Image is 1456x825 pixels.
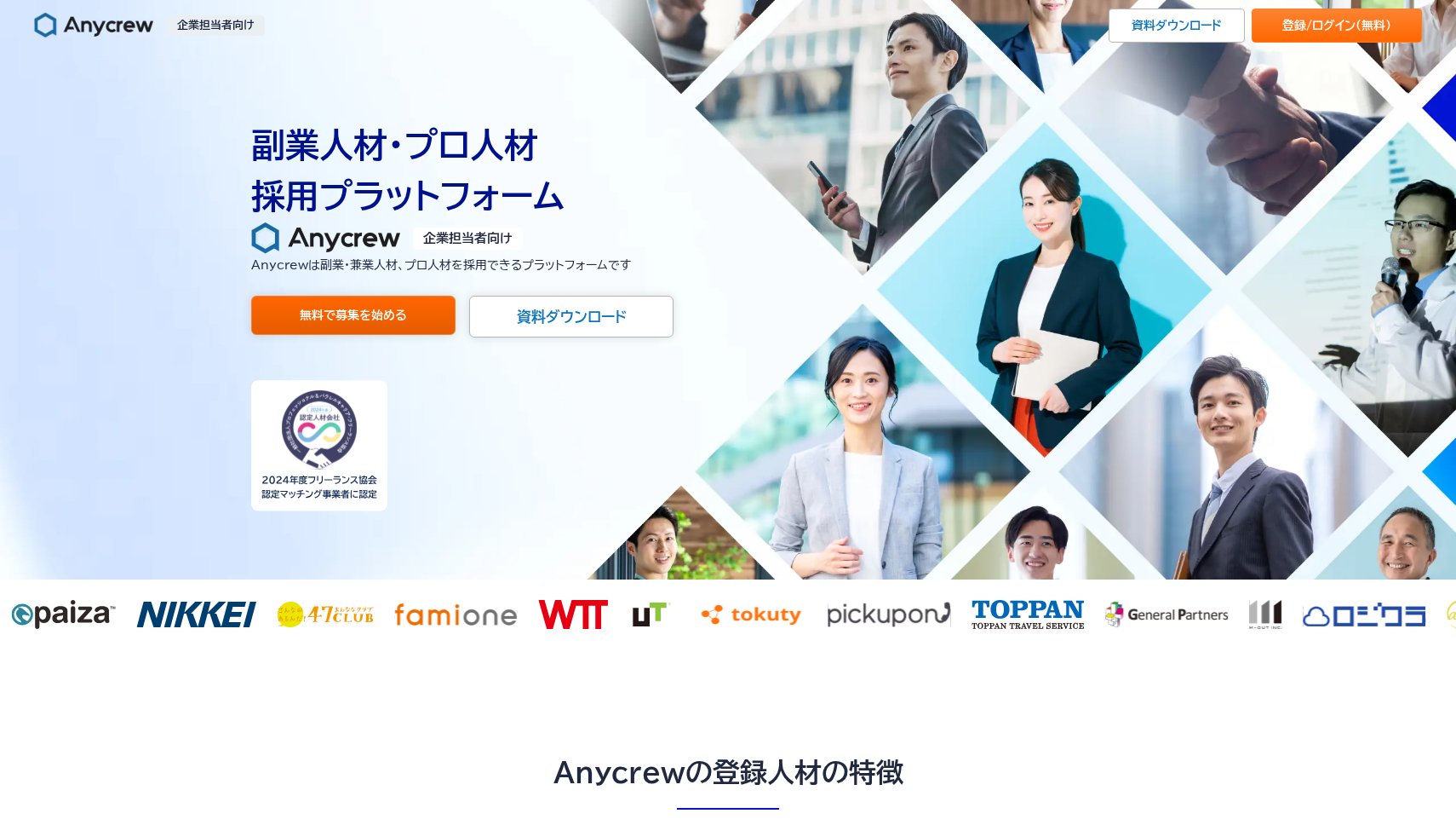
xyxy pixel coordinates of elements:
img: Anycrew認定 [251,380,387,511]
img: General Partners [1301,600,1424,629]
span: エニィクルーの に同意する [20,427,286,441]
h1: 副業人材・プロ人材 採用プラットフォーム [251,119,1205,222]
img: pickupon [826,600,949,629]
img: ut [627,600,674,629]
img: toppan [970,600,1083,629]
img: wtt [536,600,606,629]
img: Anycrew [251,222,400,256]
a: プライバシーポリシー [103,427,222,441]
a: 資料ダウンロード [1109,9,1245,43]
img: ロジクラ [1247,600,1281,629]
img: 47club [276,602,372,627]
a: 無料で募集を始める [251,296,456,335]
img: m-out inc. [1103,600,1227,629]
p: Anycrewは副業・兼業人材、プロ人材を 採用できるプラットフォームです [251,256,1205,274]
img: tokuty [694,600,805,629]
p: 企業担当者向け [167,15,265,36]
a: 資料ダウンロード [469,296,674,337]
span: （無料） [1356,20,1391,32]
img: nikkei [135,602,255,627]
img: famione [393,600,516,629]
img: paiza [9,600,114,629]
img: Anycrew [34,12,153,39]
p: 企業担当者向け [413,228,523,251]
a: 登録/ログイン（無料） [1252,9,1422,43]
input: エニィクルーのプライバシーポリシーに同意する* [4,427,15,438]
